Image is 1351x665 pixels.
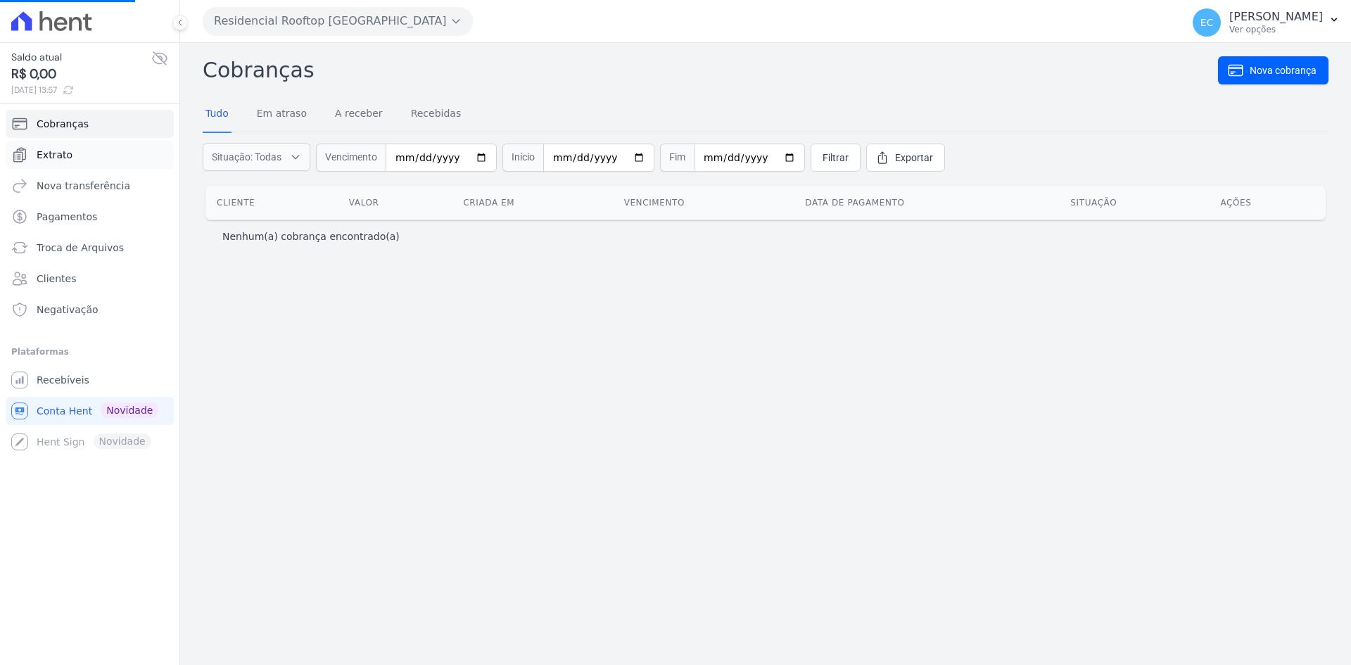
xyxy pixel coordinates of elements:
[11,65,151,84] span: R$ 0,00
[205,186,338,220] th: Cliente
[1229,24,1323,35] p: Ver opções
[37,148,72,162] span: Extrato
[895,151,933,165] span: Exportar
[660,144,694,172] span: Fim
[6,366,174,394] a: Recebíveis
[1250,63,1317,77] span: Nova cobrança
[408,96,464,133] a: Recebidas
[11,110,168,456] nav: Sidebar
[11,343,168,360] div: Plataformas
[452,186,612,220] th: Criada em
[1229,10,1323,24] p: [PERSON_NAME]
[37,179,130,193] span: Nova transferência
[6,234,174,262] a: Troca de Arquivos
[811,144,861,172] a: Filtrar
[11,84,151,96] span: [DATE] 13:57
[332,96,386,133] a: A receber
[6,296,174,324] a: Negativação
[1181,3,1351,42] button: EC [PERSON_NAME] Ver opções
[37,404,92,418] span: Conta Hent
[6,110,174,138] a: Cobranças
[338,186,452,220] th: Valor
[6,172,174,200] a: Nova transferência
[613,186,794,220] th: Vencimento
[101,403,158,418] span: Novidade
[6,397,174,425] a: Conta Hent Novidade
[203,54,1218,86] h2: Cobranças
[37,210,97,224] span: Pagamentos
[203,143,310,171] button: Situação: Todas
[212,150,281,164] span: Situação: Todas
[37,241,124,255] span: Troca de Arquivos
[6,141,174,169] a: Extrato
[6,203,174,231] a: Pagamentos
[866,144,945,172] a: Exportar
[222,229,400,243] p: Nenhum(a) cobrança encontrado(a)
[823,151,849,165] span: Filtrar
[11,50,151,65] span: Saldo atual
[37,272,76,286] span: Clientes
[203,7,473,35] button: Residencial Rooftop [GEOGRAPHIC_DATA]
[37,117,89,131] span: Cobranças
[1209,186,1326,220] th: Ações
[502,144,543,172] span: Início
[37,373,89,387] span: Recebíveis
[1200,18,1214,27] span: EC
[1218,56,1328,84] a: Nova cobrança
[203,96,231,133] a: Tudo
[6,265,174,293] a: Clientes
[254,96,310,133] a: Em atraso
[37,303,99,317] span: Negativação
[794,186,1059,220] th: Data de pagamento
[316,144,386,172] span: Vencimento
[1059,186,1209,220] th: Situação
